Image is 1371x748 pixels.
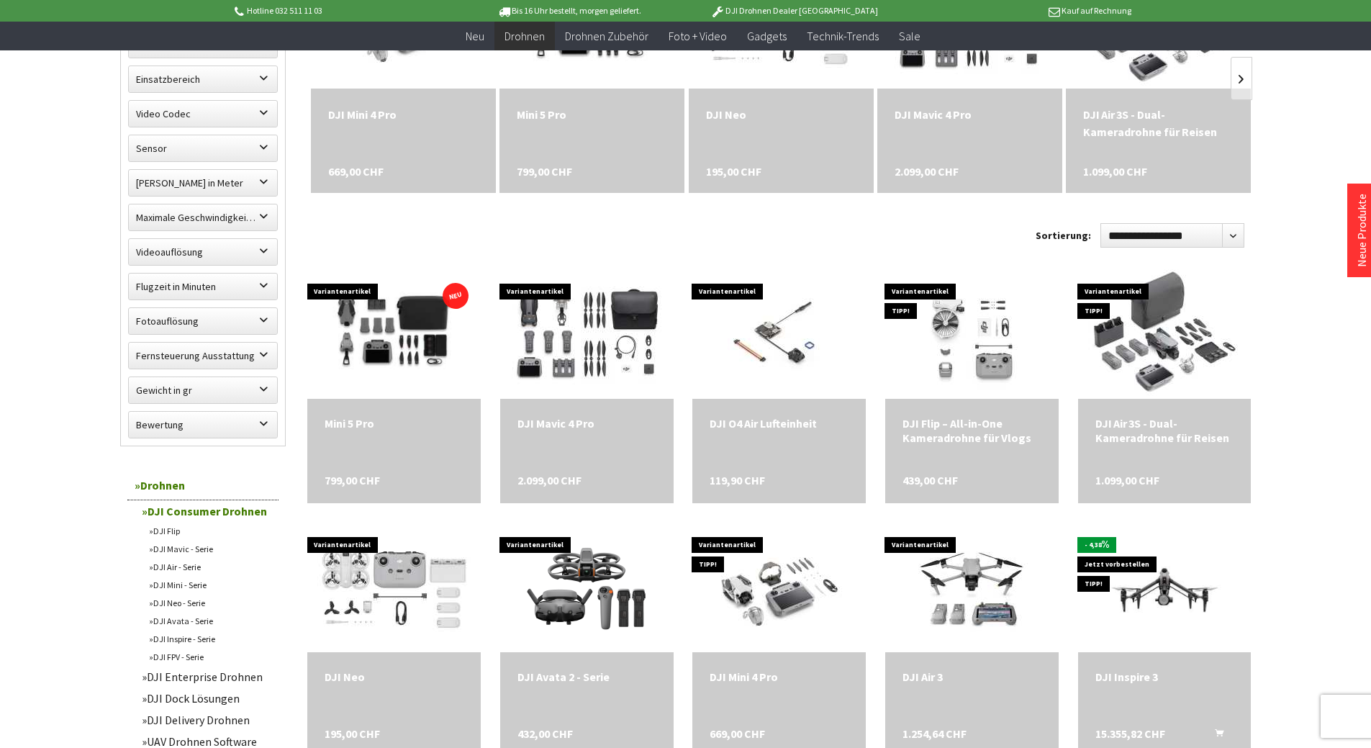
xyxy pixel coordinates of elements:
label: Sensor [129,135,277,161]
a: DJI Inspire 3 15.355,82 CHF In den Warenkorb [1095,670,1234,684]
label: Fernsteuerung Ausstattung [129,343,277,369]
img: DJI Mavic 4 Pro [500,269,673,399]
a: DJI Air 3 1.254,64 CHF [902,670,1041,684]
a: DJI Consumer Drohnen [135,500,279,522]
span: Neu [466,29,484,43]
a: Drohnen [127,471,279,500]
a: DJI FPV - Serie [142,648,279,666]
div: DJI Mavic 4 Pro [517,416,656,431]
a: DJI Mini 4 Pro 669,00 CHF [328,106,479,123]
p: Hotline 032 511 11 03 [232,2,457,19]
a: Neue Produkte [1354,194,1369,267]
img: DJI Mini 4 Pro [698,523,860,652]
span: Sale [899,29,920,43]
label: Fotoauflösung [129,308,277,334]
label: Gewicht in gr [129,377,277,403]
span: 1.099,00 CHF [1095,473,1159,487]
a: DJI Mavic - Serie [142,540,279,558]
a: DJI Mavic 4 Pro 2.099,00 CHF [517,416,656,431]
span: 799,00 CHF [517,163,572,180]
label: Sortierung: [1036,224,1091,247]
span: 669,00 CHF [710,726,765,741]
div: DJI Avata 2 - Serie [517,670,656,684]
a: DJI Mini - Serie [142,576,279,594]
img: DJI Avata 2 - Serie [522,523,651,652]
label: Videoauflösung [129,239,277,265]
a: Drohnen Zubehör [555,22,659,51]
label: Maximale Geschwindigkeit in km/h [129,204,277,230]
a: DJI O4 Air Lufteinheit 119,90 CHF [710,416,849,431]
a: Sale [889,22,931,51]
a: DJI Neo 195,00 CHF [325,670,463,684]
div: DJI Flip – All-in-One Kameradrohne für Vlogs [902,416,1041,445]
a: DJI Dock Lösungen [135,688,279,709]
div: DJI Inspire 3 [1095,670,1234,684]
span: 119,90 CHF [710,473,765,487]
div: Mini 5 Pro [325,416,463,431]
p: Kauf auf Rechnung [907,2,1131,19]
img: DJI Inspire 3 [1078,539,1252,636]
a: DJI Flip – All-in-One Kameradrohne für Vlogs 439,00 CHF [902,416,1041,445]
div: Mini 5 Pro [517,106,667,123]
img: DJI Neo [317,523,471,652]
p: Bis 16 Uhr bestellt, morgen geliefert. [457,2,682,19]
label: Video Codec [129,101,277,127]
span: 439,00 CHF [902,473,958,487]
a: Foto + Video [659,22,737,51]
a: DJI Air 3S - Dual-Kameradrohne für Reisen 1.099,00 CHF [1095,416,1234,445]
img: DJI Flip – All-in-One Kameradrohne für Vlogs [885,269,1058,399]
span: 195,00 CHF [706,163,761,180]
div: DJI Mavic 4 Pro [895,106,1045,123]
button: In den Warenkorb [1198,726,1232,745]
span: 2.099,00 CHF [517,473,582,487]
a: DJI Mavic 4 Pro 2.099,00 CHF [895,106,1045,123]
a: Drohnen [494,22,555,51]
a: DJI Flip [142,522,279,540]
img: DJI O4 Air Lufteinheit [693,269,866,399]
span: 15.355,82 CHF [1095,726,1165,741]
a: Technik-Trends [797,22,889,51]
a: DJI Inspire - Serie [142,630,279,648]
div: DJI Mini 4 Pro [328,106,479,123]
span: Drohnen Zubehör [565,29,648,43]
div: DJI Air 3 [902,670,1041,684]
span: 1.254,64 CHF [902,726,967,741]
span: Technik-Trends [807,29,879,43]
a: Neu [456,22,494,51]
div: DJI Air 3S - Dual-Kameradrohne für Reisen [1083,106,1234,140]
span: 432,00 CHF [517,726,573,741]
p: DJI Drohnen Dealer [GEOGRAPHIC_DATA] [682,2,906,19]
a: DJI Neo - Serie [142,594,279,612]
span: 2.099,00 CHF [895,163,959,180]
span: Gadgets [747,29,787,43]
span: Foto + Video [669,29,727,43]
img: DJI Air 3S - Dual-Kameradrohne für Reisen [1088,269,1241,399]
div: DJI Mini 4 Pro [710,670,849,684]
a: DJI Enterprise Drohnen [135,666,279,688]
span: 799,00 CHF [325,473,380,487]
a: DJI Avata - Serie [142,612,279,630]
span: 669,00 CHF [328,163,384,180]
a: Mini 5 Pro 799,00 CHF [517,106,667,123]
label: Flugzeit in Minuten [129,274,277,299]
img: DJI Air 3 [907,523,1036,652]
label: Einsatzbereich [129,66,277,92]
div: DJI Neo [325,670,463,684]
a: DJI Delivery Drohnen [135,709,279,731]
label: Bewertung [129,412,277,438]
span: 195,00 CHF [325,726,380,741]
img: Mini 5 Pro [307,276,481,392]
a: DJI Air 3S - Dual-Kameradrohne für Reisen 1.099,00 CHF [1083,106,1234,140]
a: DJI Neo 195,00 CHF [706,106,856,123]
a: DJI Air - Serie [142,558,279,576]
span: 1.099,00 CHF [1083,163,1147,180]
div: DJI Air 3S - Dual-Kameradrohne für Reisen [1095,416,1234,445]
label: Maximale Flughöhe in Meter [129,170,277,196]
a: Gadgets [737,22,797,51]
a: Mini 5 Pro 799,00 CHF [325,416,463,431]
span: Drohnen [504,29,545,43]
div: DJI Neo [706,106,856,123]
a: DJI Mini 4 Pro 669,00 CHF [710,670,849,684]
div: DJI O4 Air Lufteinheit [710,416,849,431]
a: DJI Avata 2 - Serie 432,00 CHF [517,670,656,684]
